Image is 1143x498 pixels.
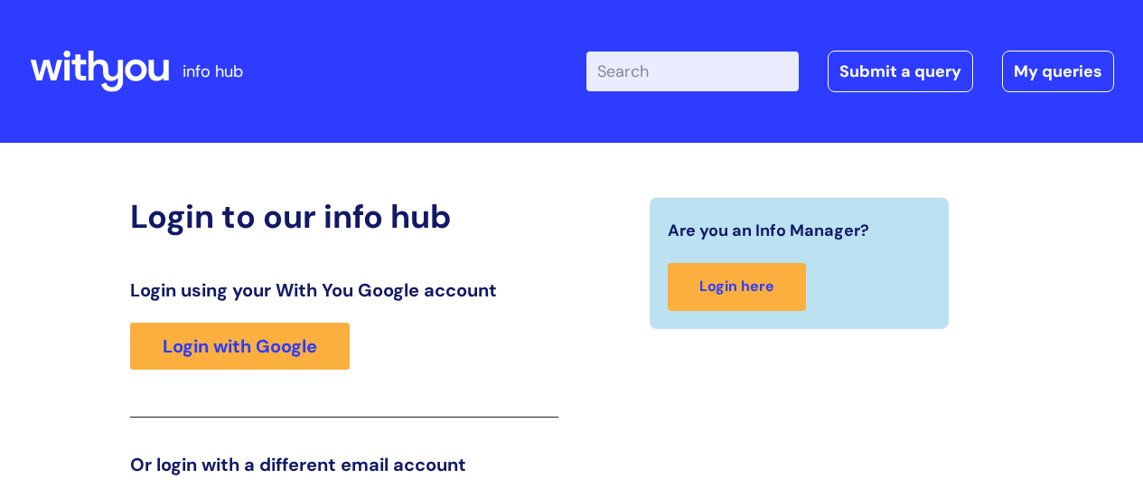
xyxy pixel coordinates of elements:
[130,197,558,236] h2: Login to our info hub
[183,57,243,86] p: info hub
[668,216,869,245] span: Are you an Info Manager?
[1002,51,1114,92] a: My queries
[130,454,558,475] h3: Or login with a different email account
[586,52,799,91] input: Search
[130,279,558,301] h3: Login using your With You Google account
[130,323,350,370] a: Login with Google
[828,51,973,92] a: Submit a query
[668,263,806,311] a: Login here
